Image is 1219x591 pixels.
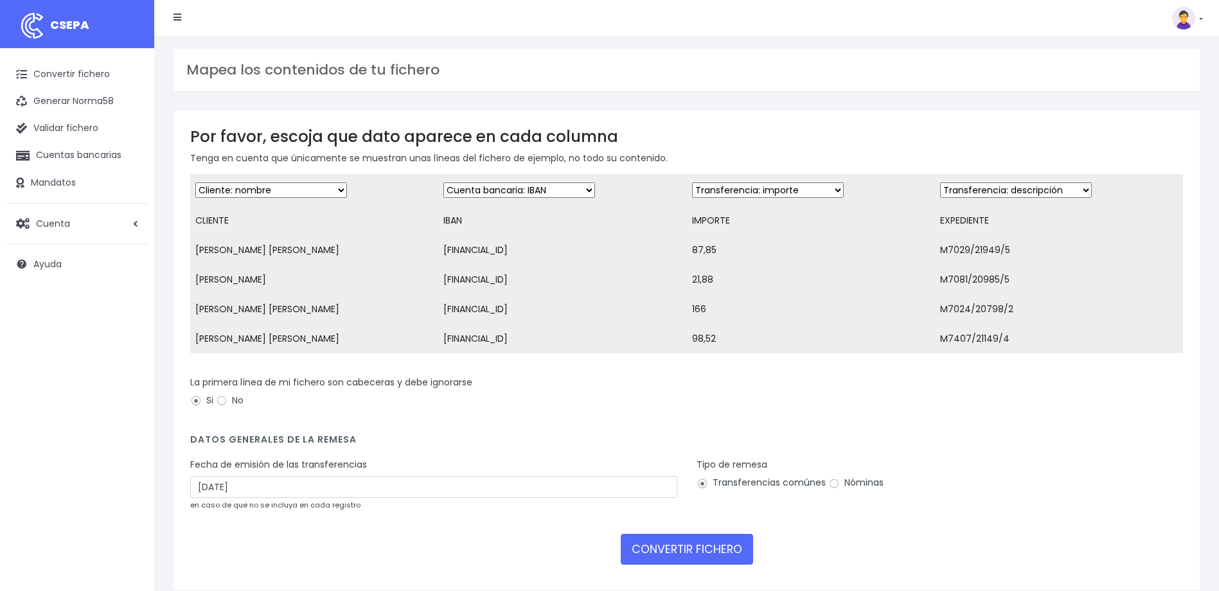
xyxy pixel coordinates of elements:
[190,434,1183,452] h4: Datos generales de la remesa
[6,170,148,197] a: Mandatos
[190,265,438,295] td: [PERSON_NAME]
[687,295,935,324] td: 166
[33,258,62,270] span: Ayuda
[6,88,148,115] a: Generar Norma58
[1172,6,1195,30] img: profile
[190,458,367,472] label: Fecha de emisión de las transferencias
[36,216,70,229] span: Cuenta
[438,206,686,236] td: IBAN
[190,394,213,407] label: Si
[190,295,438,324] td: [PERSON_NAME] [PERSON_NAME]
[687,236,935,265] td: 87,85
[828,476,884,490] label: Nóminas
[935,324,1183,354] td: M7407/21149/4
[6,115,148,142] a: Validar fichero
[190,151,1183,165] p: Tenga en cuenta que únicamente se muestran unas líneas del fichero de ejemplo, no todo su contenido.
[935,265,1183,295] td: M7081/20985/5
[6,210,148,237] a: Cuenta
[190,500,360,510] small: en caso de que no se incluya en cada registro
[190,376,472,389] label: La primera línea de mi fichero son cabeceras y debe ignorarse
[935,206,1183,236] td: EXPEDIENTE
[687,206,935,236] td: IMPORTE
[216,394,244,407] label: No
[687,324,935,354] td: 98,52
[935,236,1183,265] td: M7029/21949/5
[438,265,686,295] td: [FINANCIAL_ID]
[687,265,935,295] td: 21,88
[16,10,48,42] img: logo
[190,206,438,236] td: CLIENTE
[438,236,686,265] td: [FINANCIAL_ID]
[438,295,686,324] td: [FINANCIAL_ID]
[50,17,89,33] span: CSEPA
[621,534,753,565] button: CONVERTIR FICHERO
[6,142,148,169] a: Cuentas bancarias
[935,295,1183,324] td: M7024/20798/2
[697,476,826,490] label: Transferencias comúnes
[6,61,148,88] a: Convertir fichero
[697,458,767,472] label: Tipo de remesa
[190,236,438,265] td: [PERSON_NAME] [PERSON_NAME]
[186,62,1187,78] h3: Mapea los contenidos de tu fichero
[190,127,1183,146] h3: Por favor, escoja que dato aparece en cada columna
[190,324,438,354] td: [PERSON_NAME] [PERSON_NAME]
[6,251,148,278] a: Ayuda
[438,324,686,354] td: [FINANCIAL_ID]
